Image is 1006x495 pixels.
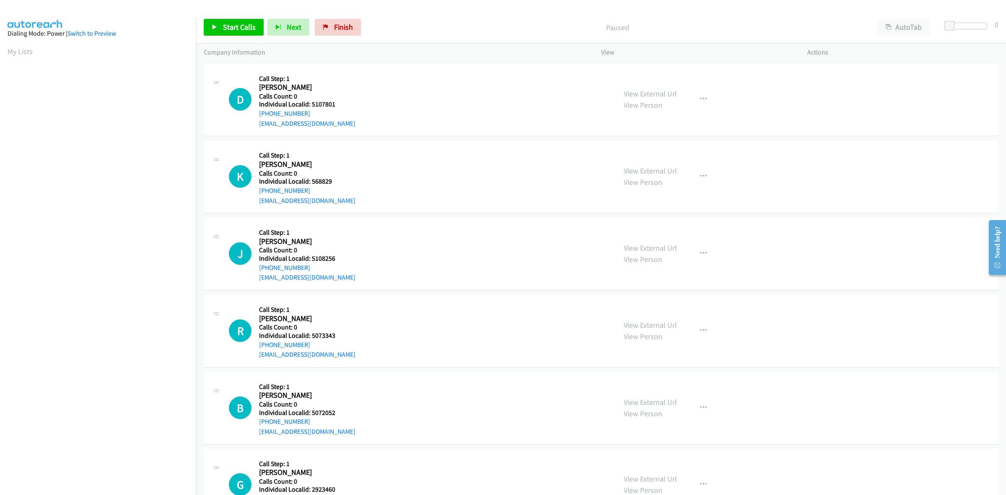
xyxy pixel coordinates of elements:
h5: Calls Count: 0 [259,323,355,332]
h5: Call Step: 1 [259,383,355,391]
h2: [PERSON_NAME] [259,468,343,477]
div: The call is yet to be attempted [229,165,251,188]
h5: Calls Count: 0 [259,92,355,101]
h5: Individual Localid: 5073343 [259,332,355,340]
h5: Call Step: 1 [259,228,355,237]
a: [EMAIL_ADDRESS][DOMAIN_NAME] [259,273,355,281]
a: View External Url [624,89,677,98]
a: View External Url [624,243,677,253]
h2: [PERSON_NAME] [259,391,343,400]
a: View External Url [624,397,677,407]
h2: [PERSON_NAME] [259,83,343,92]
a: View External Url [624,474,677,484]
h5: Individual Localid: 5108256 [259,254,355,263]
h2: [PERSON_NAME] [259,314,343,324]
h1: K [229,165,251,188]
h5: Individual Localid: 568829 [259,177,355,186]
h5: Individual Localid: 5107801 [259,100,355,109]
div: The call is yet to be attempted [229,242,251,265]
a: View Person [624,409,662,418]
a: [EMAIL_ADDRESS][DOMAIN_NAME] [259,428,355,435]
span: Finish [334,22,353,32]
h1: R [229,319,251,342]
h5: Call Step: 1 [259,151,355,160]
h1: D [229,88,251,111]
a: [EMAIL_ADDRESS][DOMAIN_NAME] [259,197,355,205]
div: 0 [995,19,998,30]
h1: B [229,397,251,419]
h1: J [229,242,251,265]
h5: Calls Count: 0 [259,400,355,409]
h2: [PERSON_NAME] [259,237,343,246]
a: [PHONE_NUMBER] [259,264,310,272]
a: [PHONE_NUMBER] [259,109,310,117]
p: Paused [372,22,863,33]
div: The call is yet to be attempted [229,397,251,419]
h2: [PERSON_NAME] [259,160,343,169]
a: [PHONE_NUMBER] [259,341,310,349]
h5: Call Step: 1 [259,75,355,83]
a: My Lists [8,47,33,56]
h5: Call Step: 1 [259,306,355,314]
h5: Calls Count: 0 [259,169,355,178]
div: The call is yet to be attempted [229,319,251,342]
h5: Call Step: 1 [259,460,355,468]
a: Finish [315,19,361,36]
h5: Calls Count: 0 [259,477,355,486]
a: View External Url [624,320,677,330]
iframe: Resource Center [982,214,1006,281]
a: View Person [624,332,662,341]
p: Company Information [204,47,586,57]
a: [EMAIL_ADDRESS][DOMAIN_NAME] [259,350,355,358]
iframe: Dialpad [8,65,196,463]
a: [EMAIL_ADDRESS][DOMAIN_NAME] [259,119,355,127]
a: View Person [624,177,662,187]
a: View External Url [624,166,677,176]
p: Actions [807,47,998,57]
a: Start Calls [204,19,264,36]
a: [PHONE_NUMBER] [259,417,310,425]
div: Dialing Mode: Power | [8,29,189,39]
div: Delay between calls (in seconds) [949,23,987,29]
a: View Person [624,485,662,495]
a: View Person [624,254,662,264]
a: View Person [624,100,662,110]
p: View [601,47,792,57]
a: [PHONE_NUMBER] [259,187,310,194]
a: Switch to Preview [67,29,116,37]
div: The call is yet to be attempted [229,88,251,111]
button: AutoTab [878,19,930,36]
h5: Calls Count: 0 [259,246,355,254]
h5: Individual Localid: 2923460 [259,485,355,494]
button: Next [267,19,309,36]
span: Next [287,22,301,32]
span: Start Calls [223,22,256,32]
h5: Individual Localid: 5072052 [259,409,355,417]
